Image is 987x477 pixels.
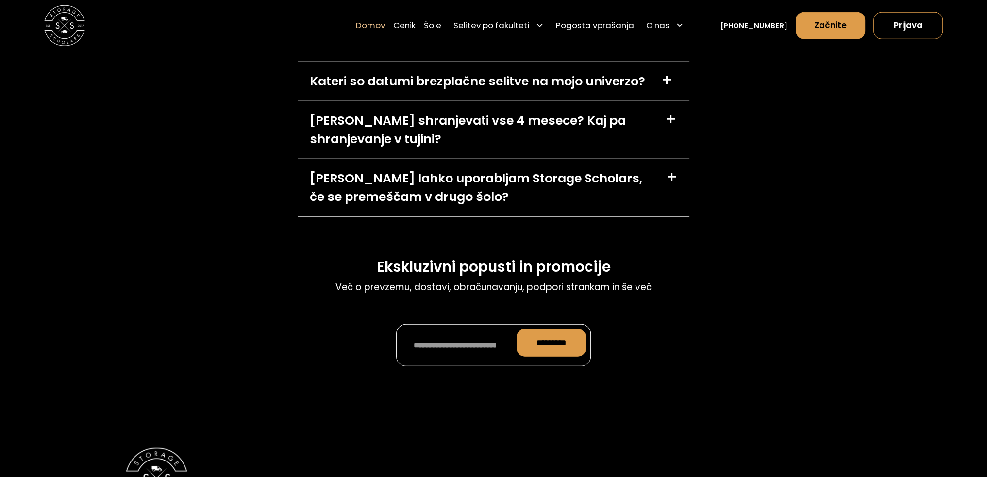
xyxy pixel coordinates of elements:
font: Prijava [894,19,922,31]
a: Domov [356,11,385,40]
font: [PERSON_NAME] lahko uporabljam Storage Scholars, če se premeščam v drugo šolo? [310,170,642,205]
div: Selitev po fakulteti [450,11,548,40]
font: [PHONE_NUMBER] [720,21,787,31]
font: Ekskluzivni popusti in promocije [377,257,611,277]
a: Cenik [393,11,416,40]
div: O nas [642,11,688,40]
font: Začnite [814,19,847,31]
a: Pogosta vprašanja [556,11,634,40]
font: Selitev po fakulteti [453,19,529,31]
font: Pogosta vprašanja [556,19,634,31]
font: O nas [646,19,669,31]
a: Šole [424,11,441,40]
font: + [661,69,672,92]
font: Več o prevzemu, dostavi, obračunavanju, podpori strankam in še več [335,280,652,294]
a: Prijava [873,12,943,39]
font: Kateri so datumi brezplačne selitve na mojo univerzo? [310,73,645,90]
a: [PHONE_NUMBER] [720,20,787,31]
font: + [666,166,677,189]
font: Šole [424,19,441,31]
font: Cenik [393,19,416,31]
font: + [665,108,676,131]
font: [PERSON_NAME] shranjevati vse 4 mesece? Kaj pa shranjevanje v tujini? [310,112,626,148]
a: Začnite [796,12,865,39]
img: Glavni logotip Storage Scholars [44,5,85,46]
form: Promocijski obrazec [396,324,590,366]
font: Domov [356,19,385,31]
